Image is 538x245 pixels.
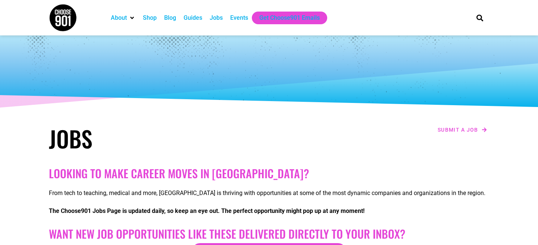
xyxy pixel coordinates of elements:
[107,12,139,24] div: About
[435,125,489,135] a: Submit a job
[259,13,320,22] a: Get Choose901 Emails
[210,13,223,22] a: Jobs
[164,13,176,22] a: Blog
[49,207,365,214] strong: The Choose901 Jobs Page is updated daily, so keep an eye out. The perfect opportunity might pop u...
[107,12,464,24] nav: Main nav
[143,13,157,22] a: Shop
[49,167,489,180] h2: Looking to make career moves in [GEOGRAPHIC_DATA]?
[49,189,489,198] p: From tech to teaching, medical and more, [GEOGRAPHIC_DATA] is thriving with opportunities at some...
[49,227,489,241] h2: Want New Job Opportunities like these Delivered Directly to your Inbox?
[474,12,486,24] div: Search
[438,127,478,132] span: Submit a job
[49,125,265,152] h1: Jobs
[230,13,248,22] a: Events
[184,13,202,22] a: Guides
[111,13,127,22] a: About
